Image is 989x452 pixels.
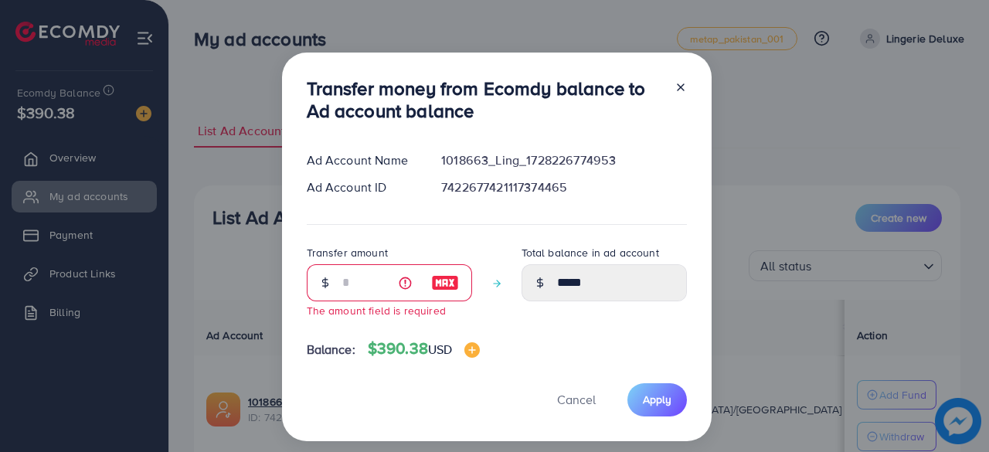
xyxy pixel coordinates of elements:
[464,342,480,358] img: image
[368,339,481,359] h4: $390.38
[307,245,388,260] label: Transfer amount
[557,391,596,408] span: Cancel
[294,151,430,169] div: Ad Account Name
[522,245,659,260] label: Total balance in ad account
[627,383,687,416] button: Apply
[307,77,662,122] h3: Transfer money from Ecomdy balance to Ad account balance
[294,178,430,196] div: Ad Account ID
[429,151,698,169] div: 1018663_Ling_1728226774953
[643,392,671,407] span: Apply
[431,274,459,292] img: image
[538,383,615,416] button: Cancel
[429,178,698,196] div: 7422677421117374465
[307,303,446,318] small: The amount field is required
[307,341,355,359] span: Balance:
[428,341,452,358] span: USD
